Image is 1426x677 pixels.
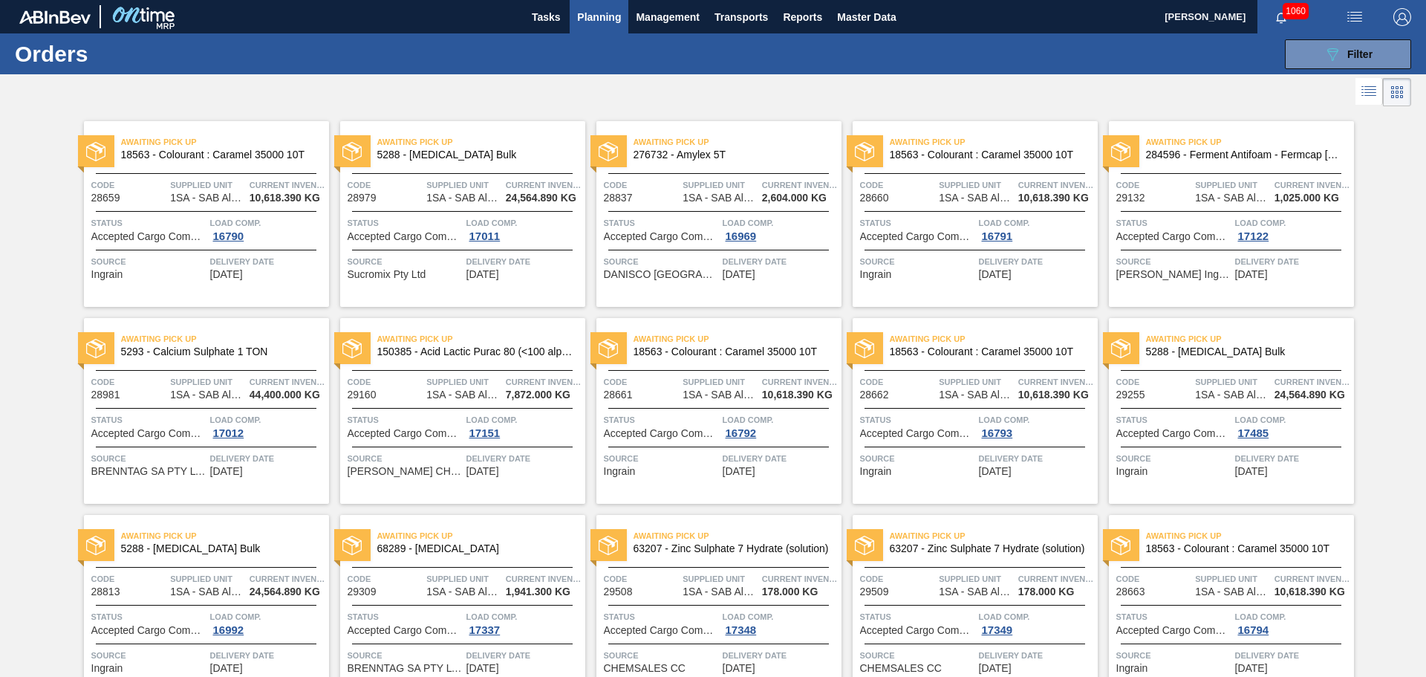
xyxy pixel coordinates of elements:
[762,375,838,389] span: Current inventory
[348,663,463,674] span: BRENNTAG SA PTY LTD
[1018,389,1089,401] span: 10,618.390 KG
[377,135,585,149] span: Awaiting Pick Up
[466,466,499,477] span: 06/18/2025
[348,609,463,624] span: Status
[170,192,244,204] span: 1SA - SAB Alrode Brewery
[170,178,246,192] span: Supplied Unit
[91,625,206,636] span: Accepted Cargo Composition
[860,216,975,230] span: Status
[723,427,760,439] div: 16792
[1116,663,1148,674] span: Ingrain
[210,269,243,280] span: 06/10/2025
[91,216,206,230] span: Status
[121,543,317,554] span: 5288 - Dextrose Bulk
[466,663,499,674] span: 07/01/2025
[604,254,719,269] span: Source
[170,571,246,586] span: Supplied Unit
[210,466,243,477] span: 06/18/2025
[860,178,936,192] span: Code
[604,216,719,230] span: Status
[634,149,830,161] span: 276732 - Amylex 5T
[506,192,576,204] span: 24,564.890 KG
[121,135,329,149] span: Awaiting Pick Up
[1274,178,1350,192] span: Current inventory
[890,346,1086,357] span: 18563 - Colourant : Caramel 35000 10T
[1146,528,1354,543] span: Awaiting Pick Up
[1116,389,1145,401] span: 29255
[1146,346,1342,357] span: 5288 - Dextrose Bulk
[348,648,463,663] span: Source
[939,389,1013,401] span: 1SA - SAB Alrode Brewery
[762,192,827,204] span: 2,604.000 KG
[377,528,585,543] span: Awaiting Pick Up
[91,466,206,477] span: BRENNTAG SA PTY LTD
[250,586,320,597] span: 24,564.890 KG
[426,178,502,192] span: Supplied Unit
[604,451,719,466] span: Source
[723,216,838,242] a: Load Comp.16969
[1146,149,1342,161] span: 284596 - Ferment Antifoam - Fermcap Kerry
[210,216,325,242] a: Load Comp.16790
[604,192,633,204] span: 28837
[683,178,758,192] span: Supplied Unit
[1146,331,1354,346] span: Awaiting Pick Up
[604,466,636,477] span: Ingrain
[634,543,830,554] span: 63207 - Zinc Sulphate 7 Hydrate (solution)
[723,624,760,636] div: 17348
[1116,625,1231,636] span: Accepted Cargo Composition
[91,428,206,439] span: Accepted Cargo Composition
[860,231,975,242] span: Accepted Cargo Composition
[1235,624,1272,636] div: 16794
[210,412,325,439] a: Load Comp.17012
[634,331,841,346] span: Awaiting Pick Up
[890,135,1098,149] span: Awaiting Pick Up
[723,451,838,466] span: Delivery Date
[170,586,244,597] span: 1SA - SAB Alrode Brewery
[683,375,758,389] span: Supplied Unit
[1235,412,1350,427] span: Load Comp.
[210,451,325,466] span: Delivery Date
[348,192,377,204] span: 28979
[466,216,582,242] a: Load Comp.17011
[860,254,975,269] span: Source
[634,135,841,149] span: Awaiting Pick Up
[377,543,573,554] span: 68289 - Magnesium Oxide
[723,609,838,624] span: Load Comp.
[377,149,573,161] span: 5288 - Dextrose Bulk
[506,586,570,597] span: 1,941.300 KG
[121,346,317,357] span: 5293 - Calcium Sulphate 1 TON
[855,142,874,161] img: status
[860,451,975,466] span: Source
[979,466,1012,477] span: 06/28/2025
[506,375,582,389] span: Current inventory
[723,412,838,439] a: Load Comp.16792
[342,339,362,358] img: status
[1098,318,1354,504] a: statusAwaiting Pick Up5288 - [MEDICAL_DATA] BulkCode29255Supplied Unit1SA - SAB Alrode BreweryCur...
[1146,135,1354,149] span: Awaiting Pick Up
[855,339,874,358] img: status
[348,216,463,230] span: Status
[86,142,105,161] img: status
[348,231,463,242] span: Accepted Cargo Composition
[1393,8,1411,26] img: Logout
[1116,466,1148,477] span: Ingrain
[1111,536,1130,555] img: status
[426,389,501,401] span: 1SA - SAB Alrode Brewery
[1116,412,1231,427] span: Status
[723,663,755,674] span: 07/02/2025
[714,8,768,26] span: Transports
[1195,192,1269,204] span: 1SA - SAB Alrode Brewery
[1018,192,1089,204] span: 10,618.390 KG
[466,269,499,280] span: 06/12/2025
[762,571,838,586] span: Current inventory
[604,609,719,624] span: Status
[604,375,680,389] span: Code
[860,609,975,624] span: Status
[860,648,975,663] span: Source
[348,254,463,269] span: Source
[1116,269,1231,280] span: Kerry Ingredients
[1116,192,1145,204] span: 29132
[979,254,1094,269] span: Delivery Date
[1235,427,1272,439] div: 17485
[506,571,582,586] span: Current inventory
